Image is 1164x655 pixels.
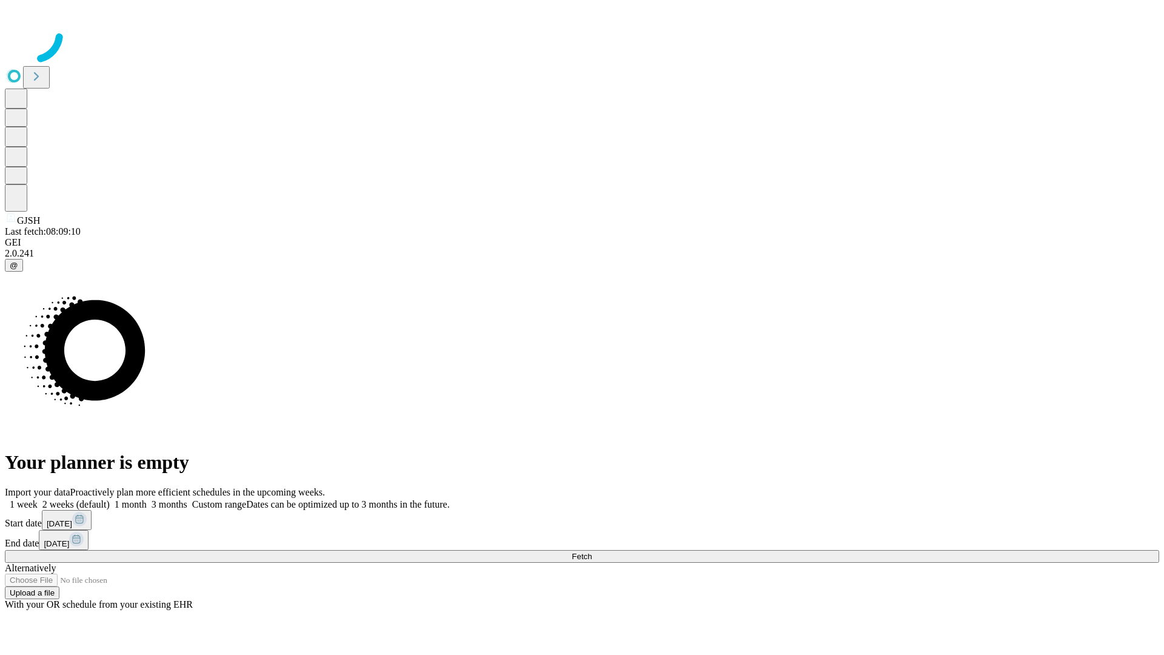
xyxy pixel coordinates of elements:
[5,226,81,237] span: Last fetch: 08:09:10
[5,248,1159,259] div: 2.0.241
[246,499,449,509] span: Dates can be optimized up to 3 months in the future.
[5,563,56,573] span: Alternatively
[39,530,89,550] button: [DATE]
[5,550,1159,563] button: Fetch
[42,499,110,509] span: 2 weeks (default)
[5,487,70,497] span: Import your data
[5,599,193,610] span: With your OR schedule from your existing EHR
[5,510,1159,530] div: Start date
[47,519,72,528] span: [DATE]
[17,215,40,226] span: GJSH
[10,261,18,270] span: @
[70,487,325,497] span: Proactively plan more efficient schedules in the upcoming weeks.
[152,499,187,509] span: 3 months
[115,499,147,509] span: 1 month
[572,552,592,561] span: Fetch
[5,237,1159,248] div: GEI
[5,259,23,272] button: @
[42,510,92,530] button: [DATE]
[10,499,38,509] span: 1 week
[5,586,59,599] button: Upload a file
[192,499,246,509] span: Custom range
[5,530,1159,550] div: End date
[5,451,1159,474] h1: Your planner is empty
[44,539,69,548] span: [DATE]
